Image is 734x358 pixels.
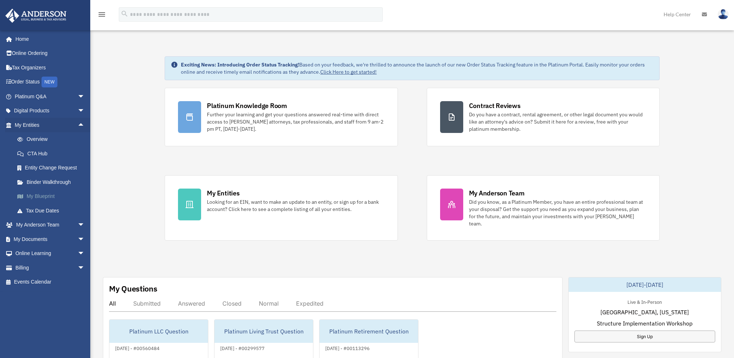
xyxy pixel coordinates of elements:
a: Events Calendar [5,275,96,289]
div: My Anderson Team [469,189,525,198]
div: Platinum Living Trust Question [214,320,313,343]
a: My Entities Looking for an EIN, want to make an update to an entity, or sign up for a bank accoun... [165,175,398,241]
div: Expedited [296,300,323,307]
div: My Entities [207,189,239,198]
div: Answered [178,300,205,307]
span: arrow_drop_down [78,104,92,118]
div: Do you have a contract, rental agreement, or other legal document you would like an attorney's ad... [469,111,646,133]
a: Entity Change Request [10,161,96,175]
a: Platinum Knowledge Room Further your learning and get your questions answered real-time with dire... [165,88,398,146]
div: Contract Reviews [469,101,521,110]
div: Further your learning and get your questions answered real-time with direct access to [PERSON_NAM... [207,111,384,133]
div: Platinum Retirement Question [320,320,418,343]
div: Live & In-Person [622,298,668,305]
div: Platinum Knowledge Room [207,101,287,110]
span: arrow_drop_down [78,89,92,104]
div: Platinum LLC Question [109,320,208,343]
div: Did you know, as a Platinum Member, you have an entire professional team at your disposal? Get th... [469,198,646,227]
a: Billingarrow_drop_down [5,260,96,275]
a: My Anderson Team Did you know, as a Platinum Member, you have an entire professional team at your... [427,175,660,241]
div: All [109,300,116,307]
a: Platinum Q&Aarrow_drop_down [5,89,96,104]
a: Home [5,32,92,46]
a: Binder Walkthrough [10,175,96,189]
i: search [121,10,129,18]
a: My Blueprint [10,189,96,204]
a: Order StatusNEW [5,75,96,90]
div: NEW [42,77,57,87]
div: Closed [222,300,242,307]
div: [DATE] - #00113296 [320,344,375,351]
span: arrow_drop_down [78,232,92,247]
span: arrow_drop_up [78,118,92,133]
a: My Anderson Teamarrow_drop_down [5,218,96,232]
strong: Exciting News: Introducing Order Status Tracking! [181,61,299,68]
div: [DATE]-[DATE] [569,277,721,292]
div: My Questions [109,283,157,294]
a: My Documentsarrow_drop_down [5,232,96,246]
a: CTA Hub [10,146,96,161]
div: Normal [259,300,279,307]
span: arrow_drop_down [78,246,92,261]
a: Online Learningarrow_drop_down [5,246,96,261]
a: Contract Reviews Do you have a contract, rental agreement, or other legal document you would like... [427,88,660,146]
a: Digital Productsarrow_drop_down [5,104,96,118]
a: Online Ordering [5,46,96,61]
a: Overview [10,132,96,147]
div: Submitted [133,300,161,307]
div: [DATE] - #00299577 [214,344,270,351]
div: Looking for an EIN, want to make an update to an entity, or sign up for a bank account? Click her... [207,198,384,213]
span: [GEOGRAPHIC_DATA], [US_STATE] [600,308,689,316]
a: My Entitiesarrow_drop_up [5,118,96,132]
a: Click Here to get started! [320,69,377,75]
span: arrow_drop_down [78,218,92,233]
a: Tax Due Dates [10,203,96,218]
span: arrow_drop_down [78,260,92,275]
img: Anderson Advisors Platinum Portal [3,9,69,23]
a: Sign Up [574,331,715,342]
a: Tax Organizers [5,60,96,75]
div: Based on your feedback, we're thrilled to announce the launch of our new Order Status Tracking fe... [181,61,653,76]
div: [DATE] - #00560484 [109,344,165,351]
a: menu [97,13,106,19]
i: menu [97,10,106,19]
img: User Pic [718,9,729,20]
span: Structure Implementation Workshop [597,319,692,328]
